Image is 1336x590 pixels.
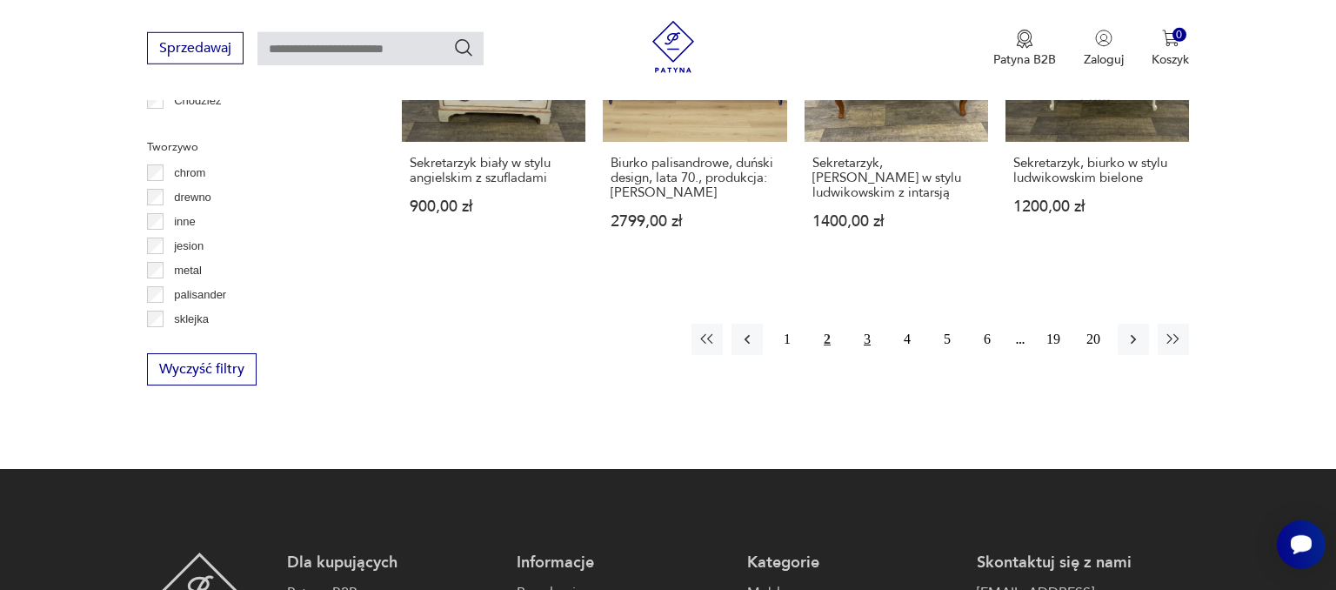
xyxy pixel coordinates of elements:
p: Kategorie [747,553,959,573]
p: Zaloguj [1084,51,1124,68]
button: Zaloguj [1084,30,1124,68]
h3: Sekretarzyk biały w stylu angielskim z szufladami [410,156,578,185]
h3: Sekretarzyk, [PERSON_NAME] w stylu ludwikowskim z intarsją [812,156,980,200]
p: Dla kupujących [287,553,499,573]
p: Patyna B2B [993,51,1056,68]
button: 2 [812,324,843,355]
p: 1200,00 zł [1013,199,1181,214]
img: Ikona koszyka [1162,30,1179,47]
a: Ikona medaluPatyna B2B [993,30,1056,68]
p: chrom [174,164,205,183]
h3: Biurko palisandrowe, duński design, lata 70., produkcja: [PERSON_NAME] [611,156,778,200]
p: Koszyk [1152,51,1189,68]
p: jesion [174,237,204,256]
p: sklejka [174,310,209,329]
p: Skontaktuj się z nami [977,553,1189,573]
p: 900,00 zł [410,199,578,214]
p: Chodzież [174,91,221,111]
button: Sprzedawaj [147,32,244,64]
p: Informacje [517,553,729,573]
a: Sprzedawaj [147,44,244,56]
p: szkło [174,334,200,353]
iframe: Smartsupp widget button [1277,520,1326,569]
p: inne [174,212,196,231]
p: drewno [174,188,211,207]
button: 5 [932,324,963,355]
button: 4 [892,324,923,355]
img: Ikona medalu [1016,30,1033,49]
button: Patyna B2B [993,30,1056,68]
button: 19 [1038,324,1069,355]
p: 2799,00 zł [611,214,778,229]
button: 0Koszyk [1152,30,1189,68]
button: Wyczyść filtry [147,353,257,386]
button: 1 [772,324,803,355]
div: 0 [1172,28,1187,43]
p: 1400,00 zł [812,214,980,229]
img: Ikonka użytkownika [1095,30,1112,47]
button: 6 [972,324,1003,355]
p: Tworzywo [147,137,360,157]
p: Ćmielów [174,116,217,135]
img: Patyna - sklep z meblami i dekoracjami vintage [647,21,699,73]
button: 20 [1078,324,1109,355]
p: metal [174,261,202,280]
button: 3 [852,324,883,355]
button: Szukaj [453,37,474,58]
h3: Sekretarzyk, biurko w stylu ludwikowskim bielone [1013,156,1181,185]
p: palisander [174,285,226,305]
